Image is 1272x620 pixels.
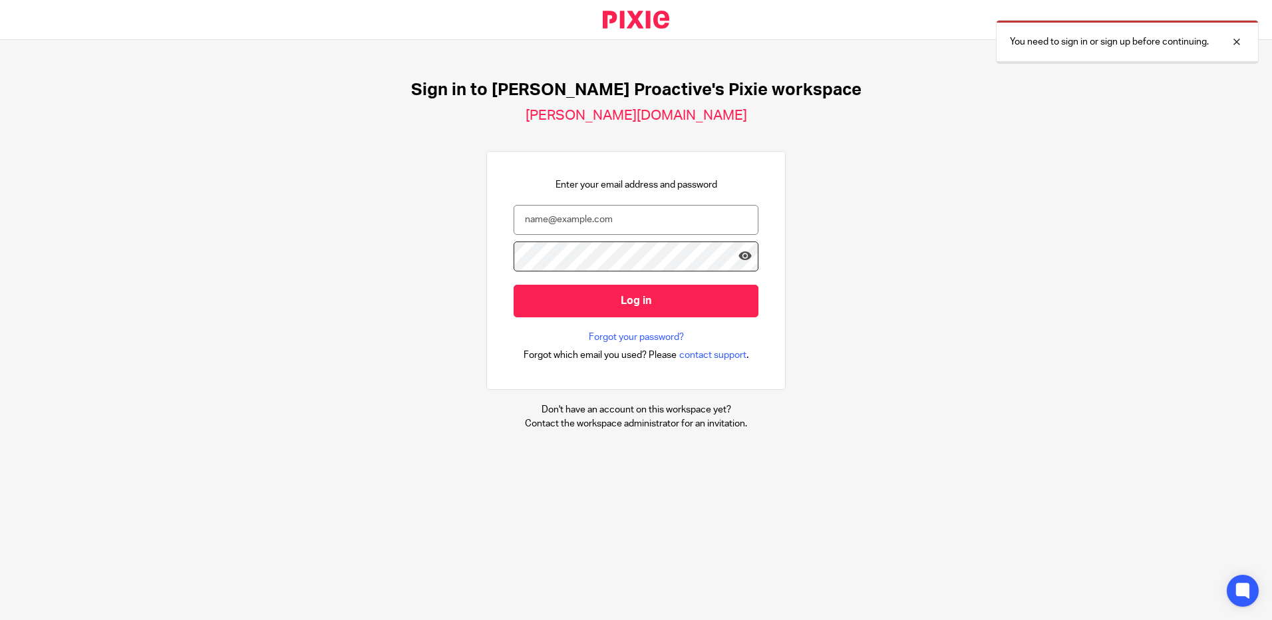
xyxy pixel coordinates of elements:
[524,349,677,362] span: Forgot which email you used? Please
[1010,35,1209,49] p: You need to sign in or sign up before continuing.
[679,349,746,362] span: contact support
[556,178,717,192] p: Enter your email address and password
[525,403,747,416] p: Don't have an account on this workspace yet?
[514,285,758,317] input: Log in
[514,205,758,235] input: name@example.com
[525,417,747,430] p: Contact the workspace administrator for an invitation.
[524,347,749,363] div: .
[411,80,862,100] h1: Sign in to [PERSON_NAME] Proactive's Pixie workspace
[526,107,747,124] h2: [PERSON_NAME][DOMAIN_NAME]
[589,331,684,344] a: Forgot your password?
